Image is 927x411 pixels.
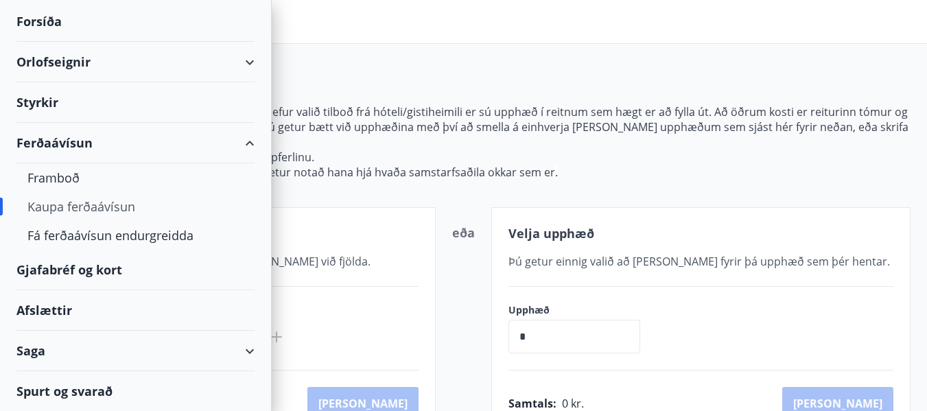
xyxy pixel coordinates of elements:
p: Mundu að ferðaávísunin rennur aldrei út og þú getur notað hana hjá hvaða samstarfsaðila okkar sem er [16,165,911,180]
div: Afslættir [16,290,255,331]
div: Fá ferðaávísun endurgreidda [27,221,244,250]
div: Styrkir [16,82,255,123]
label: Upphæð [508,303,654,317]
div: Spurt og svarað [16,371,255,411]
span: Þú getur einnig valið að [PERSON_NAME] fyrir þá upphæð sem þér hentar. [508,254,890,269]
p: Athugaðu að niðurgreiðslan bætist við síðar í kaupferlinu. [16,150,911,165]
span: 0 kr. [562,396,584,411]
span: . [555,165,558,180]
div: Framboð [27,163,244,192]
span: Samtals : [508,396,556,411]
span: eða [452,224,475,241]
span: Velja upphæð [508,225,594,242]
div: Orlofseignir [16,42,255,82]
div: Saga [16,331,255,371]
div: Kaupa ferðaávísun [27,192,244,221]
p: Hér getur þú valið upphæð ávísunarinnar. Ef þú hefur valið tilboð frá hóteli/gistiheimili er sú u... [16,104,911,150]
div: Ferðaávísun [16,123,255,163]
div: Forsíða [16,1,255,42]
div: Gjafabréf og kort [16,250,255,290]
